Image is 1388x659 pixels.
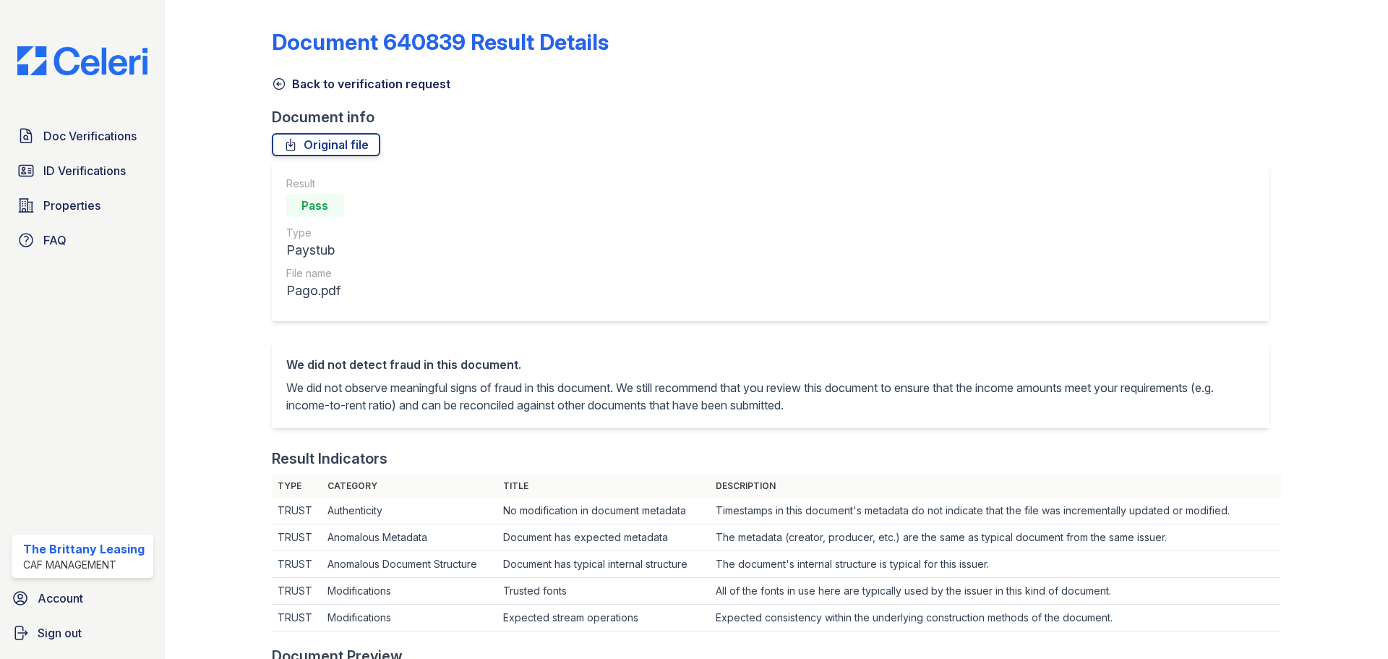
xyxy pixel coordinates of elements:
img: CE_Logo_Blue-a8612792a0a2168367f1c8372b55b34899dd931a85d93a1a3d3e32e68fde9ad4.png [6,46,159,75]
div: CAF Management [23,558,145,572]
td: The document's internal structure is typical for this issuer. [710,551,1281,578]
a: Sign out [6,618,159,647]
td: Document has typical internal structure [497,551,710,578]
span: Doc Verifications [43,127,137,145]
a: FAQ [12,226,153,255]
th: Title [497,475,710,498]
td: Modifications [322,578,497,605]
td: The metadata (creator, producer, etc.) are the same as typical document from the same issuer. [710,524,1281,551]
td: Timestamps in this document's metadata do not indicate that the file was incrementally updated or... [710,498,1281,524]
td: TRUST [272,605,322,632]
div: Pago.pdf [286,281,344,301]
div: Result Indicators [272,448,387,469]
td: All of the fonts in use here are typically used by the issuer in this kind of document. [710,578,1281,605]
td: TRUST [272,578,322,605]
div: Document info [272,107,1281,127]
div: Pass [286,194,344,217]
div: The Brittany Leasing [23,540,145,558]
th: Type [272,475,322,498]
div: Paystub [286,240,344,260]
td: Document has expected metadata [497,524,710,551]
td: Modifications [322,605,497,632]
p: We did not observe meaningful signs of fraud in this document. We still recommend that you review... [286,379,1255,414]
div: File name [286,266,344,281]
span: FAQ [43,231,67,249]
a: Properties [12,191,153,220]
th: Category [322,475,497,498]
span: Sign out [38,624,82,642]
span: ID Verifications [43,162,126,179]
td: Authenticity [322,498,497,524]
a: ID Verifications [12,156,153,185]
div: Type [286,226,344,240]
a: Doc Verifications [12,122,153,150]
td: Expected consistency within the underlying construction methods of the document. [710,605,1281,632]
a: Document 640839 Result Details [272,29,609,55]
th: Description [710,475,1281,498]
td: Anomalous Document Structure [322,551,497,578]
div: Result [286,177,344,191]
a: Original file [272,133,380,156]
span: Account [38,590,83,607]
td: Trusted fonts [497,578,710,605]
td: Expected stream operations [497,605,710,632]
div: We did not detect fraud in this document. [286,356,1255,373]
td: Anomalous Metadata [322,524,497,551]
td: TRUST [272,524,322,551]
span: Properties [43,197,100,214]
a: Back to verification request [272,75,450,93]
td: No modification in document metadata [497,498,710,524]
td: TRUST [272,551,322,578]
td: TRUST [272,498,322,524]
a: Account [6,584,159,613]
